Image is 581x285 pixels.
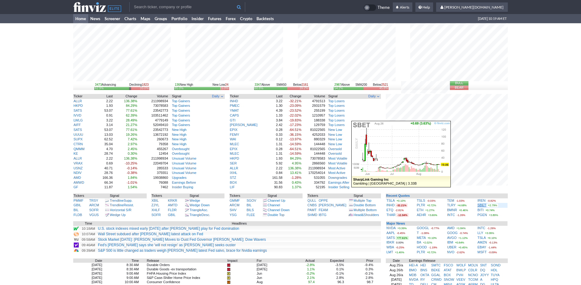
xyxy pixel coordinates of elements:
[88,14,102,23] a: News
[378,4,390,11] span: Theme
[124,99,137,103] span: 136.38%
[230,185,235,189] a: LIF
[319,199,328,202] a: OPPE
[220,87,228,90] div: 15.0%
[307,208,317,212] a: PAMT
[328,185,349,189] a: Insider Selling
[74,152,78,155] a: KE
[368,94,381,99] button: Signals interval
[364,4,390,11] a: Theme
[172,171,196,175] a: Unusual Volume
[110,199,132,202] a: TrendlineSupp.
[142,83,149,86] span: 1823
[409,263,418,267] a: HEI-A
[74,199,83,202] a: PMMF
[478,231,483,235] a: LLY
[94,99,113,104] td: 2.22
[328,123,345,127] a: Top Losers
[444,273,451,277] a: BOX
[268,94,283,99] th: Last
[319,203,346,207] a: [PERSON_NAME]
[230,166,238,170] a: ALLR
[172,161,196,165] a: Unusual Volume
[74,157,82,160] a: ALLR
[491,278,498,281] a: HPQ
[175,87,183,90] div: 85.0%
[202,208,208,212] span: Asc.
[172,147,189,151] a: Overbought
[478,14,507,23] span: [DATE] 10:19 AM ET
[175,83,193,87] div: New High
[230,157,239,160] a: HKPD
[138,94,168,99] th: Volume
[328,104,345,107] a: Top Losers
[102,14,122,23] a: Screener
[328,114,345,117] a: Top Losers
[420,278,425,281] a: RY
[450,86,468,90] button: Bear
[468,278,478,281] a: TCOM
[447,208,457,212] a: BMNR
[334,83,350,87] div: Above
[190,199,200,202] a: Wedge
[212,94,219,99] span: Daily
[289,104,301,107] span: -23.09%
[268,108,283,113] td: 4.39
[172,109,190,112] a: Top Gainers
[230,152,239,155] a: MLEC
[74,161,83,165] a: VRAX
[328,176,347,179] a: Downgrades
[74,213,82,217] a: FLDB
[328,157,347,160] a: Most Volatile
[94,108,113,113] td: 53.07
[168,203,178,207] a: AMTD
[386,213,396,217] a: THAR
[328,94,338,99] span: Signal
[417,226,429,230] a: GOOGL
[447,203,456,207] a: TLRY
[172,181,196,184] a: Earnings Before
[213,83,228,87] div: New Low
[328,161,347,165] a: Most Volatile
[267,213,284,217] a: Double Top
[74,181,84,184] a: AMWD
[328,133,342,136] a: New Low
[480,268,485,272] a: DQ
[353,199,371,202] a: Multiple Top
[283,94,302,99] th: Change
[386,245,394,249] a: WBA
[267,199,285,202] a: Channel Up
[172,123,190,127] a: Top Gainers
[417,250,425,254] a: PLTR
[431,268,440,272] a: BEKE
[230,171,237,175] a: IXHL
[89,203,99,207] a: ARCM
[307,213,317,217] a: SHMD
[138,14,152,23] a: Maps
[225,83,228,86] span: 24
[89,199,98,202] a: TRSY
[126,104,137,107] span: 84.29%
[74,118,83,122] a: LWLG
[417,213,426,217] a: AEHR
[491,273,500,277] a: TUYA
[190,213,210,217] a: TriangleDesc.
[230,137,236,141] a: WAI
[386,236,395,240] a: SATS
[334,83,389,87] div: SMA200
[353,203,376,207] a: Double Bottom
[478,213,487,217] a: PGEN
[172,185,193,189] a: Insider Buying
[168,199,178,202] a: KRKR
[152,199,159,202] a: XBIL
[230,123,257,127] a: [PERSON_NAME]
[255,87,263,90] div: 60.8%
[386,194,410,197] a: Recent Quotes
[74,208,79,212] a: BIL
[267,203,280,207] a: Channel
[447,199,454,202] a: TEM
[352,121,450,176] img: chart.ashx
[152,203,160,207] a: ZJYL
[328,109,345,112] a: Top Losers
[389,273,403,277] a: Aug 26/a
